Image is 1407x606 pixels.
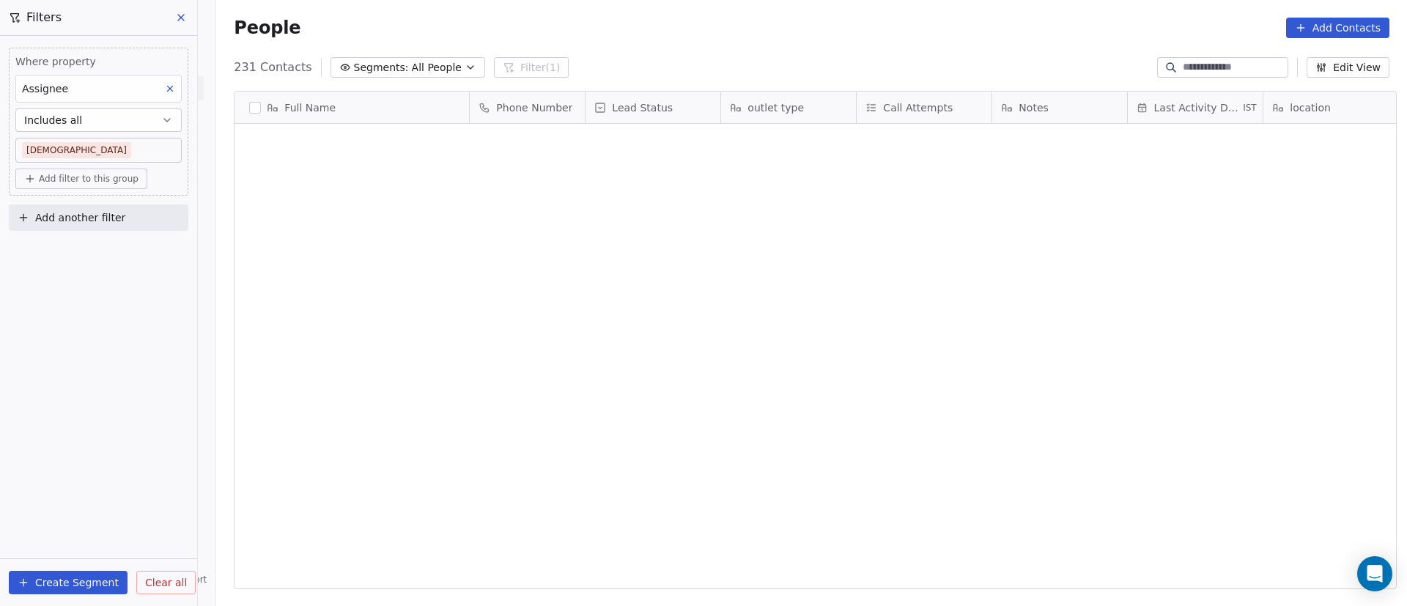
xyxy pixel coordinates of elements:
[1286,18,1389,38] button: Add Contacts
[412,60,462,75] span: All People
[234,17,300,39] span: People
[883,100,953,115] span: Call Attempts
[496,100,572,115] span: Phone Number
[992,92,1127,123] div: Notes
[234,124,470,590] div: grid
[1128,92,1263,123] div: Last Activity DateIST
[470,92,585,123] div: Phone Number
[857,92,991,123] div: Call Attempts
[354,60,409,75] span: Segments:
[1019,100,1048,115] span: Notes
[586,92,720,123] div: Lead Status
[1290,100,1331,115] span: location
[494,57,569,78] button: Filter(1)
[721,92,856,123] div: outlet type
[1263,92,1398,123] div: location
[612,100,673,115] span: Lead Status
[234,92,469,123] div: Full Name
[1154,100,1241,115] span: Last Activity Date
[284,100,336,115] span: Full Name
[747,100,804,115] span: outlet type
[234,59,311,76] span: 231 Contacts
[1357,556,1392,591] div: Open Intercom Messenger
[1243,102,1257,114] span: IST
[1307,57,1389,78] button: Edit View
